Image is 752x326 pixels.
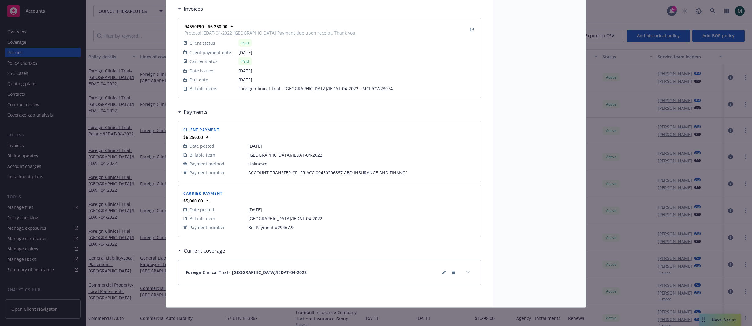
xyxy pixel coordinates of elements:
span: [GEOGRAPHIC_DATA]/IEDAT-04-2022 [248,152,476,158]
span: Carrier payment [183,191,223,196]
span: ACCOUNT TRANSFER CR. FR ACC 00450206857 ABD INSURANCE AND FINANC/ [248,169,476,176]
span: Carrier status [189,58,218,65]
span: Billable item [189,152,215,158]
span: Billable item [189,215,215,222]
div: Current coverage [178,247,225,255]
h3: Current coverage [184,247,225,255]
h3: Payments [184,108,208,116]
span: Payment number [189,224,225,231]
span: Payment number [189,169,225,176]
div: Invoices [178,5,203,13]
span: Due date [189,76,208,83]
div: Paid [238,57,252,65]
span: [GEOGRAPHIC_DATA]/IEDAT-04-2022 [248,215,476,222]
strong: 94550F90 - $6,250.00 [185,24,227,29]
span: Foreign Clinical Trial - [GEOGRAPHIC_DATA]/IEDAT-04-2022 [186,269,307,276]
span: [DATE] [238,68,476,74]
a: View Invoice [468,26,476,33]
span: Foreign Clinical Trial - [GEOGRAPHIC_DATA]/IEDAT-04-2022 - MCIROW23074 [238,85,476,92]
span: Billable items [189,85,217,92]
span: Protocol IEDAT-04-2022 [GEOGRAPHIC_DATA] Payment due upon receipt. Thank you. [185,30,357,36]
span: Unknown [248,161,476,167]
span: Client payment date [189,49,231,56]
span: [DATE] [238,49,476,56]
span: Date issued [189,68,214,74]
span: Date posted [189,143,214,149]
div: Paid [238,39,252,47]
strong: $5,000.00 [183,198,203,204]
span: Client payment [183,127,219,132]
button: expand content [463,267,473,277]
span: Payment method [189,161,224,167]
div: Payments [178,108,208,116]
span: Bill Payment #29467.9 [248,224,476,231]
span: Client status [189,40,215,46]
span: [DATE] [238,76,476,83]
span: Date posted [189,206,214,213]
h3: Invoices [184,5,203,13]
span: [DATE] [248,206,476,213]
strong: $6,250.00 [183,134,203,140]
span: [DATE] [248,143,476,149]
div: Foreign Clinical Trial - [GEOGRAPHIC_DATA]/IEDAT-04-2022expand content [178,260,481,285]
